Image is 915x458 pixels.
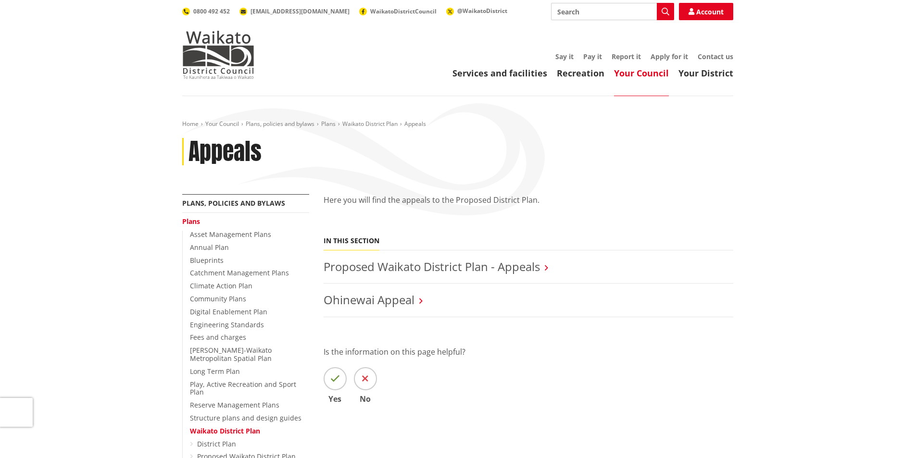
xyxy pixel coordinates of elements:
a: Plans, policies and bylaws [182,198,285,208]
a: Long Term Plan [190,367,240,376]
a: Your Council [614,67,669,79]
a: Recreation [557,67,604,79]
a: Asset Management Plans [190,230,271,239]
a: Proposed Waikato District Plan - Appeals [324,259,540,274]
h1: Appeals [188,138,262,166]
a: Fees and charges [190,333,246,342]
p: Here you will find the appeals to the Proposed District Plan. [324,194,733,206]
a: [PERSON_NAME]-Waikato Metropolitan Spatial Plan [190,346,272,363]
a: Catchment Management Plans [190,268,289,277]
a: Plans [321,120,336,128]
a: 0800 492 452 [182,7,230,15]
input: Search input [551,3,674,20]
a: Say it [555,52,574,61]
span: @WaikatoDistrict [457,7,507,15]
img: Waikato District Council - Te Kaunihera aa Takiwaa o Waikato [182,31,254,79]
a: Plans, policies and bylaws [246,120,314,128]
a: Report it [612,52,641,61]
a: Reserve Management Plans [190,400,279,409]
a: Community Plans [190,294,246,303]
a: @WaikatoDistrict [446,7,507,15]
a: Waikato District Plan [342,120,398,128]
a: Play, Active Recreation and Sport Plan [190,380,296,397]
span: 0800 492 452 [193,7,230,15]
a: Your District [678,67,733,79]
a: [EMAIL_ADDRESS][DOMAIN_NAME] [239,7,350,15]
a: Home [182,120,199,128]
a: Waikato District Plan [190,426,260,435]
a: Structure plans and design guides [190,413,301,422]
a: WaikatoDistrictCouncil [359,7,437,15]
a: Contact us [698,52,733,61]
a: Apply for it [651,52,688,61]
a: Services and facilities [452,67,547,79]
span: Yes [324,395,347,403]
a: Pay it [583,52,602,61]
p: Is the information on this page helpful? [324,346,733,358]
span: No [354,395,377,403]
span: [EMAIL_ADDRESS][DOMAIN_NAME] [251,7,350,15]
a: Plans [182,217,200,226]
span: WaikatoDistrictCouncil [370,7,437,15]
a: Account [679,3,733,20]
a: Annual Plan [190,243,229,252]
a: Your Council [205,120,239,128]
nav: breadcrumb [182,120,733,128]
a: Blueprints [190,256,224,265]
a: Engineering Standards [190,320,264,329]
a: Ohinewai Appeal [324,292,414,308]
a: Digital Enablement Plan [190,307,267,316]
span: Appeals [404,120,426,128]
a: District Plan [197,439,236,448]
a: Climate Action Plan [190,281,252,290]
h5: In this section [324,237,379,245]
